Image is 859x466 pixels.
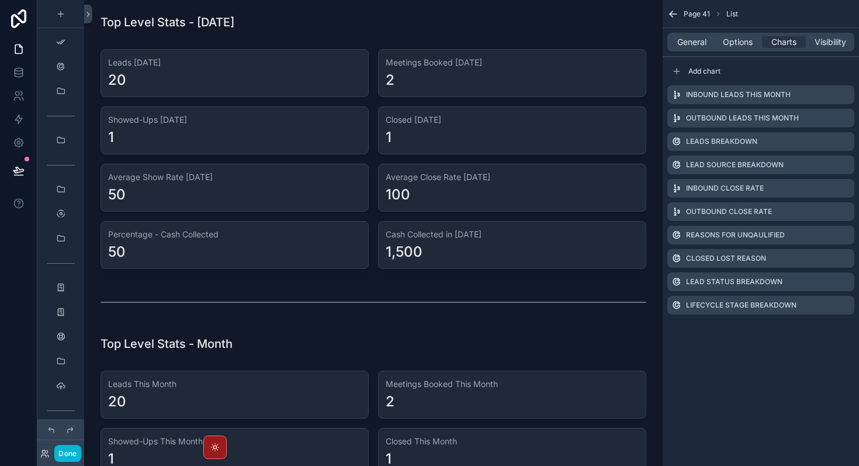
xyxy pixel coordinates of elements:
button: Done [54,445,81,462]
span: List [726,9,738,19]
label: Inbound Leads This Month [686,90,791,99]
span: Page 41 [684,9,710,19]
label: Outbound Close Rate [686,207,772,216]
label: Leads Breakdown [686,137,757,146]
label: Lifecycle Stage Breakdown [686,301,796,310]
span: Charts [771,36,796,48]
span: Visibility [815,36,846,48]
label: Closed Lost Reason [686,254,766,263]
span: Add chart [688,67,721,76]
label: Inbound Close Rate [686,184,764,193]
label: Lead Source Breakdown [686,160,784,170]
label: Reasons for Unqaulified [686,230,785,240]
span: Options [723,36,753,48]
label: Outbound Leads This Month [686,113,799,123]
span: General [677,36,706,48]
label: Lead Status Breakdown [686,277,782,286]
